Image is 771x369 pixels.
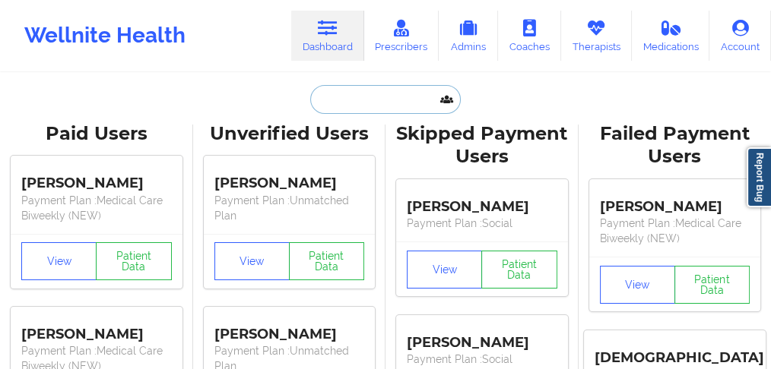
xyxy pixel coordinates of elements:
div: [PERSON_NAME] [407,187,557,216]
p: Payment Plan : Social [407,352,557,367]
button: Patient Data [481,251,557,289]
div: [PERSON_NAME] [21,164,172,193]
div: Skipped Payment Users [396,122,568,169]
div: Paid Users [11,122,182,146]
div: Failed Payment Users [589,122,761,169]
a: Medications [632,11,710,61]
a: Coaches [498,11,561,61]
button: View [407,251,482,289]
div: [PERSON_NAME] [214,164,365,193]
div: [PERSON_NAME] [600,187,750,216]
a: Prescribers [364,11,439,61]
a: Dashboard [291,11,364,61]
button: View [214,242,290,280]
button: View [600,266,675,304]
a: Admins [439,11,498,61]
div: [PERSON_NAME] [214,314,365,343]
div: [PERSON_NAME] [21,314,172,343]
a: Report Bug [747,147,771,207]
a: Therapists [561,11,632,61]
p: Payment Plan : Medical Care Biweekly (NEW) [21,193,172,223]
button: Patient Data [674,266,750,304]
p: Payment Plan : Medical Care Biweekly (NEW) [600,216,750,246]
div: [PERSON_NAME] [407,323,557,352]
p: Payment Plan : Social [407,216,557,231]
button: View [21,242,97,280]
button: Patient Data [96,242,171,280]
p: Payment Plan : Unmatched Plan [214,193,365,223]
div: Unverified Users [204,122,376,146]
a: Account [709,11,771,61]
button: Patient Data [289,242,364,280]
